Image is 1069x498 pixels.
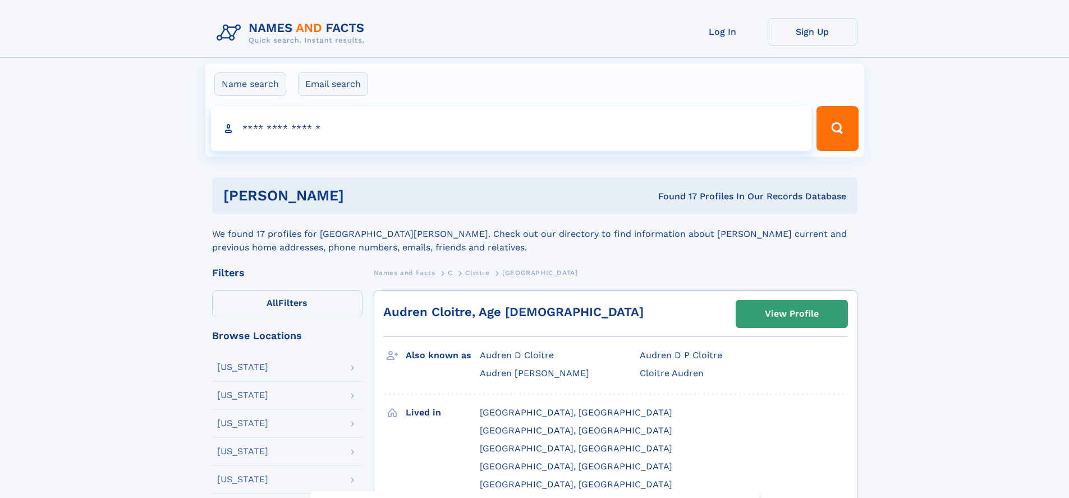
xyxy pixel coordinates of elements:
a: Sign Up [768,18,857,45]
div: Filters [212,268,363,278]
div: Browse Locations [212,331,363,341]
a: C [448,266,453,280]
div: [US_STATE] [217,475,268,484]
img: Logo Names and Facts [212,18,374,48]
span: Audren D P Cloitre [640,350,722,360]
label: Name search [214,72,286,96]
span: Audren D Cloitre [480,350,554,360]
span: [GEOGRAPHIC_DATA], [GEOGRAPHIC_DATA] [480,443,672,454]
div: Found 17 Profiles In Our Records Database [501,190,846,203]
span: [GEOGRAPHIC_DATA], [GEOGRAPHIC_DATA] [480,407,672,418]
input: search input [211,106,812,151]
span: [GEOGRAPHIC_DATA], [GEOGRAPHIC_DATA] [480,461,672,472]
span: Cloitre [465,269,489,277]
a: Audren Cloitre, Age [DEMOGRAPHIC_DATA] [383,305,644,319]
label: Email search [298,72,368,96]
div: [US_STATE] [217,363,268,372]
div: [US_STATE] [217,419,268,428]
a: Log In [678,18,768,45]
div: View Profile [765,301,819,327]
div: We found 17 profiles for [GEOGRAPHIC_DATA][PERSON_NAME]. Check out our directory to find informat... [212,214,857,254]
span: [GEOGRAPHIC_DATA], [GEOGRAPHIC_DATA] [480,425,672,436]
label: Filters [212,290,363,317]
span: All [267,298,278,308]
a: Names and Facts [374,266,435,280]
span: Audren [PERSON_NAME] [480,368,589,378]
a: Cloitre [465,266,489,280]
button: Search Button [816,106,858,151]
h3: Lived in [406,403,480,422]
span: Cloitre Audren [640,368,704,378]
h1: [PERSON_NAME] [223,189,501,203]
div: [US_STATE] [217,391,268,400]
a: View Profile [736,300,847,327]
span: C [448,269,453,277]
span: [GEOGRAPHIC_DATA], [GEOGRAPHIC_DATA] [480,479,672,490]
span: [GEOGRAPHIC_DATA] [502,269,577,277]
h3: Also known as [406,346,480,365]
div: [US_STATE] [217,447,268,456]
